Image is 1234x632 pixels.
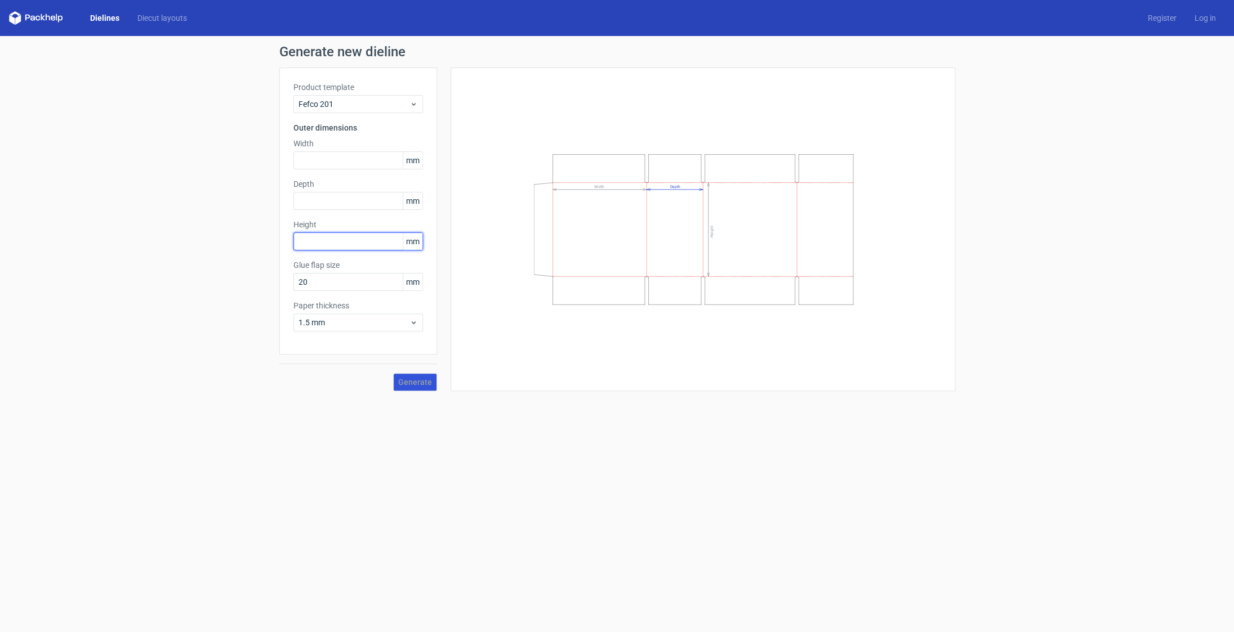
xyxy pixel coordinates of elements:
span: 1.5 mm [299,317,409,328]
label: Paper thickness [293,300,423,311]
label: Depth [293,178,423,190]
label: Width [293,138,423,149]
a: Register [1139,12,1186,24]
h3: Outer dimensions [293,122,423,133]
text: Depth [670,185,680,189]
text: Width [594,185,604,189]
label: Product template [293,82,423,93]
a: Log in [1186,12,1225,24]
label: Glue flap size [293,259,423,271]
text: Height [709,226,714,237]
span: mm [403,233,422,250]
h1: Generate new dieline [279,45,955,59]
span: mm [403,192,422,209]
span: mm [403,152,422,169]
span: Fefco 201 [299,98,409,110]
a: Diecut layouts [128,12,196,24]
label: Height [293,219,423,230]
a: Dielines [81,12,128,24]
span: mm [403,274,422,290]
